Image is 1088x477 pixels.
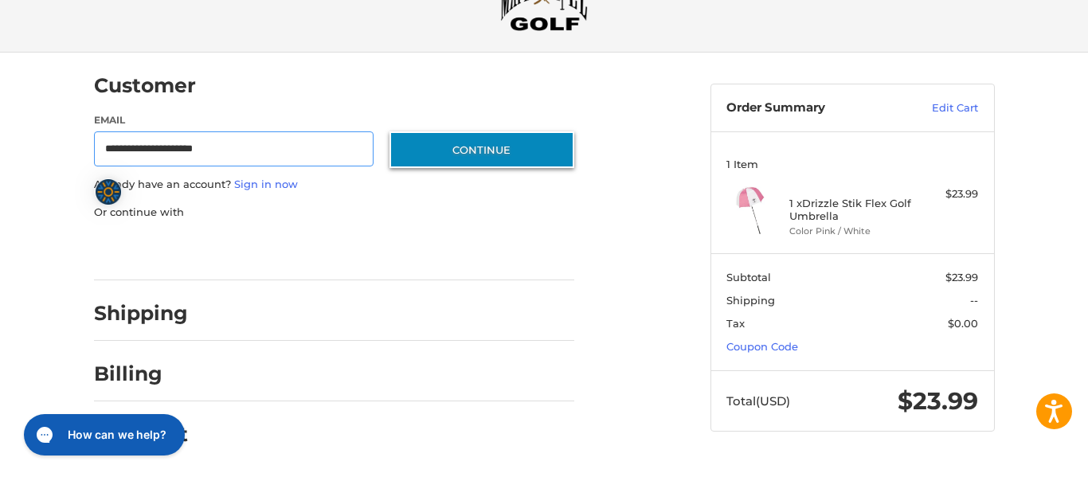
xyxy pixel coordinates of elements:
[726,294,775,307] span: Shipping
[94,177,574,193] p: Already have an account?
[358,236,478,264] iframe: PayPal-venmo
[915,186,978,202] div: $23.99
[88,236,208,264] iframe: PayPal-paypal
[898,100,978,116] a: Edit Cart
[16,409,190,461] iframe: Gorgias live chat messenger
[726,271,771,283] span: Subtotal
[94,205,574,221] p: Or continue with
[224,236,343,264] iframe: PayPal-paylater
[726,317,745,330] span: Tax
[94,73,196,98] h2: Customer
[789,197,911,223] h4: 1 x Drizzle Stik Flex Golf Umbrella
[726,340,798,353] a: Coupon Code
[234,178,298,190] a: Sign in now
[726,158,978,170] h3: 1 Item
[970,294,978,307] span: --
[94,113,374,127] label: Email
[389,131,574,168] button: Continue
[898,386,978,416] span: $23.99
[789,225,911,238] li: Color Pink / White
[948,317,978,330] span: $0.00
[726,393,790,409] span: Total (USD)
[945,271,978,283] span: $23.99
[94,362,187,386] h2: Billing
[94,301,188,326] h2: Shipping
[726,100,898,116] h3: Order Summary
